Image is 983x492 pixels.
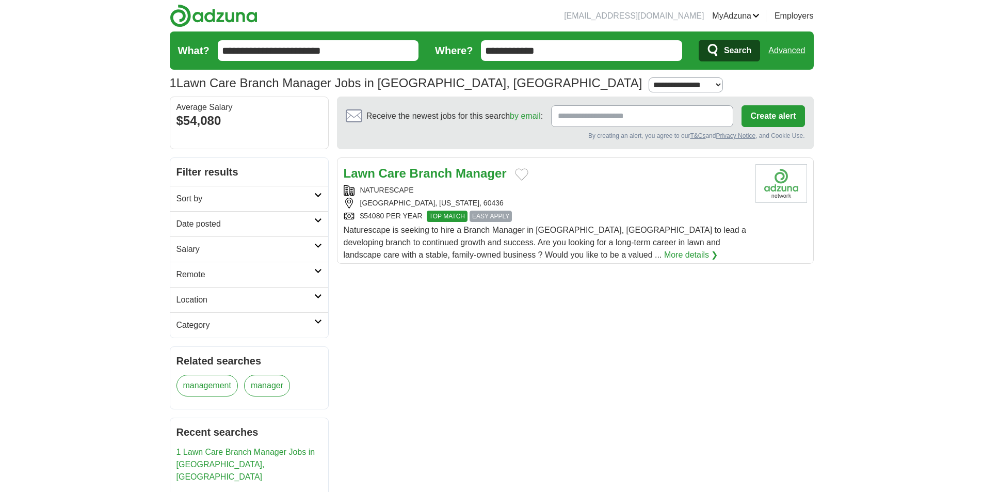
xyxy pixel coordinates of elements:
h2: Category [176,319,314,331]
span: Naturescape is seeking to hire a Branch Manager in [GEOGRAPHIC_DATA], [GEOGRAPHIC_DATA] to lead a... [344,226,746,259]
strong: Lawn [344,166,375,180]
img: Adzuna logo [170,4,257,27]
a: Salary [170,236,328,262]
div: NATURESCAPE [344,185,747,196]
strong: Manager [456,166,507,180]
a: Privacy Notice [716,132,755,139]
h2: Salary [176,243,314,256]
img: Company logo [755,164,807,203]
a: by email [510,112,541,120]
div: By creating an alert, you agree to our and , and Cookie Use. [346,131,805,140]
a: Employers [775,10,814,22]
a: 1 Lawn Care Branch Manager Jobs in [GEOGRAPHIC_DATA], [GEOGRAPHIC_DATA] [176,448,315,481]
a: Lawn Care Branch Manager [344,166,507,180]
a: management [176,375,238,396]
label: Where? [435,43,473,58]
button: Create alert [742,105,804,127]
strong: Care [379,166,406,180]
a: More details ❯ [664,249,718,261]
label: What? [178,43,210,58]
button: Add to favorite jobs [515,168,528,181]
h2: Remote [176,268,314,281]
span: TOP MATCH [427,211,468,222]
a: Category [170,312,328,338]
span: 1 [170,74,176,92]
div: $54080 PER YEAR [344,211,747,222]
h2: Sort by [176,193,314,205]
h2: Related searches [176,353,322,369]
a: Date posted [170,211,328,236]
a: manager [244,375,290,396]
a: T&Cs [690,132,705,139]
span: Receive the newest jobs for this search : [366,110,543,122]
button: Search [699,40,760,61]
span: EASY APPLY [470,211,512,222]
div: Average Salary [176,103,322,112]
a: Remote [170,262,328,287]
a: Sort by [170,186,328,211]
li: [EMAIL_ADDRESS][DOMAIN_NAME] [564,10,704,22]
h2: Recent searches [176,424,322,440]
span: Search [724,40,751,61]
h2: Location [176,294,314,306]
div: [GEOGRAPHIC_DATA], [US_STATE], 60436 [344,198,747,209]
h2: Date posted [176,218,314,230]
a: Location [170,287,328,312]
a: MyAdzuna [712,10,760,22]
h1: Lawn Care Branch Manager Jobs in [GEOGRAPHIC_DATA], [GEOGRAPHIC_DATA] [170,76,642,90]
h2: Filter results [170,158,328,186]
div: $54,080 [176,112,322,130]
strong: Branch [410,166,453,180]
a: Advanced [768,40,805,61]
